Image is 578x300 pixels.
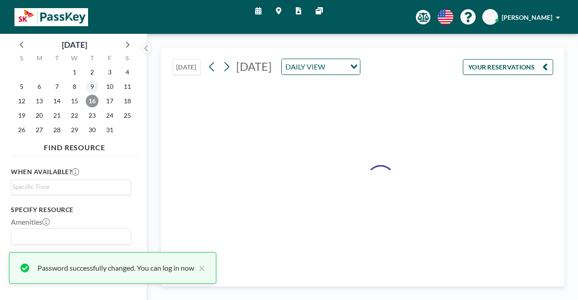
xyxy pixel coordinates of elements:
[51,124,63,136] span: Tuesday, October 28, 2025
[463,59,553,75] button: YOUR RESERVATIONS
[282,59,360,74] div: Search for option
[13,53,31,65] div: S
[31,53,48,65] div: M
[15,124,28,136] span: Sunday, October 26, 2025
[502,14,552,21] span: [PERSON_NAME]
[86,124,98,136] span: Thursday, October 30, 2025
[66,53,84,65] div: W
[194,263,205,273] button: close
[11,206,131,214] h3: Specify resource
[11,180,131,194] div: Search for option
[485,13,495,21] span: NA
[15,109,28,122] span: Sunday, October 19, 2025
[51,109,63,122] span: Tuesday, October 21, 2025
[51,95,63,107] span: Tuesday, October 14, 2025
[328,61,345,73] input: Search for option
[33,80,46,93] span: Monday, October 6, 2025
[103,109,116,122] span: Friday, October 24, 2025
[37,263,194,273] div: Password successfully changed. You can log in now
[33,109,46,122] span: Monday, October 20, 2025
[51,80,63,93] span: Tuesday, October 7, 2025
[103,124,116,136] span: Friday, October 31, 2025
[172,59,200,75] button: [DATE]
[14,8,88,26] img: organization-logo
[11,217,50,226] label: Amenities
[68,80,81,93] span: Wednesday, October 8, 2025
[48,53,66,65] div: T
[103,80,116,93] span: Friday, October 10, 2025
[121,80,134,93] span: Saturday, October 11, 2025
[101,53,118,65] div: F
[68,109,81,122] span: Wednesday, October 22, 2025
[83,53,101,65] div: T
[86,80,98,93] span: Thursday, October 9, 2025
[68,66,81,78] span: Wednesday, October 1, 2025
[121,66,134,78] span: Saturday, October 4, 2025
[121,109,134,122] span: Saturday, October 25, 2025
[118,53,136,65] div: S
[15,80,28,93] span: Sunday, October 5, 2025
[15,95,28,107] span: Sunday, October 12, 2025
[121,95,134,107] span: Saturday, October 18, 2025
[12,231,126,242] input: Search for option
[62,38,87,51] div: [DATE]
[68,124,81,136] span: Wednesday, October 29, 2025
[12,182,126,192] input: Search for option
[103,95,116,107] span: Friday, October 17, 2025
[103,66,116,78] span: Friday, October 3, 2025
[33,124,46,136] span: Monday, October 27, 2025
[236,60,272,73] span: [DATE]
[33,95,46,107] span: Monday, October 13, 2025
[11,252,77,261] label: How many people?
[11,229,131,244] div: Search for option
[86,66,98,78] span: Thursday, October 2, 2025
[11,139,138,152] h4: FIND RESOURCE
[68,95,81,107] span: Wednesday, October 15, 2025
[86,95,98,107] span: Thursday, October 16, 2025
[86,109,98,122] span: Thursday, October 23, 2025
[284,61,327,73] span: DAILY VIEW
